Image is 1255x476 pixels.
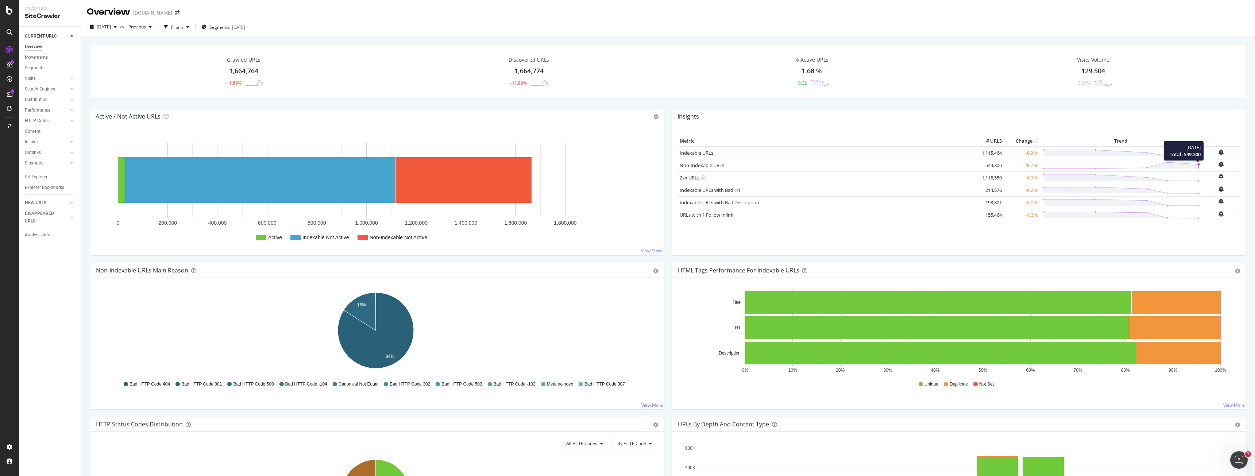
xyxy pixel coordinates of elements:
[232,24,245,30] div: [DATE]
[680,187,741,193] a: Indexable URLs with Bad H1
[802,66,822,76] div: 1.68 %
[1223,402,1245,408] a: View More
[978,368,987,373] text: 50%
[974,136,1004,147] th: # URLS
[1215,368,1226,373] text: 100%
[680,162,724,169] a: Non-Indexable URLs
[208,220,227,226] text: 400,000
[554,220,576,226] text: 1,800,000
[125,24,146,30] span: Previous
[566,440,597,446] span: All HTTP Codes
[1004,196,1040,209] td: -0.0 %
[1076,80,1090,86] div: +3.28%
[175,10,179,15] div: arrow-right-arrow-left
[504,220,527,226] text: 1,600,000
[25,231,50,239] div: Analysis Info
[96,290,656,374] svg: A chart.
[680,212,733,218] a: URLs with 1 Follow Inlink
[25,64,76,72] a: Segments
[125,21,155,33] button: Previous
[25,54,76,61] a: Movements
[198,21,248,33] button: Segments[DATE]
[1219,186,1224,192] div: bell-plus
[370,235,427,240] text: Non-Indexable Not Active
[735,325,741,330] text: H1
[25,85,55,93] div: Search Engines
[25,117,50,125] div: HTTP Codes
[97,24,111,30] span: 2025 Sep. 18th
[25,107,68,114] a: Performance
[1230,451,1248,469] iframe: Intercom live chat
[1040,136,1202,147] th: Trend
[308,220,326,226] text: 800,000
[1219,174,1224,179] div: bell-plus
[678,290,1237,374] svg: A chart.
[1026,368,1035,373] text: 60%
[339,381,378,387] span: Canonical Not Equal
[25,128,40,135] div: Content
[1081,66,1105,76] div: 129,504
[680,150,713,156] a: Indexable URLs
[611,438,658,449] button: By HTTP Code
[25,138,68,146] a: Inlinks
[130,381,170,387] span: Bad HTTP Code 404
[25,75,68,82] a: Visits
[171,24,184,30] div: Filters
[979,381,994,387] span: Not Set
[1219,198,1224,204] div: bell-plus
[974,209,1004,221] td: 155,464
[25,210,68,225] a: DISAPPEARED URLS
[641,402,663,408] a: View More
[25,138,38,146] div: Inlinks
[653,268,658,274] div: gear
[1004,147,1040,159] td: -0.3 %
[258,220,277,226] text: 600,000
[117,220,120,226] text: 0
[25,32,57,40] div: CURRENT URLS
[96,421,183,428] div: HTTP Status Codes Distribution
[25,32,68,40] a: CURRENT URLS
[1169,368,1177,373] text: 90%
[1219,161,1224,167] div: bell-plus
[25,173,76,181] a: Url Explorer
[788,368,797,373] text: 10%
[677,112,699,121] h4: Insights
[653,114,659,119] i: Options
[719,351,741,356] text: Description
[25,43,42,51] div: Overview
[641,248,663,254] a: View More
[25,128,76,135] a: Content
[87,21,120,33] button: [DATE]
[680,199,759,206] a: Indexable URLs with Bad Description
[25,159,68,167] a: Sitemaps
[924,381,938,387] span: Unique
[1235,422,1240,427] div: gear
[1245,451,1251,457] span: 1
[133,9,172,16] div: [DOMAIN_NAME]
[509,56,549,63] div: Discovered URLs
[357,302,366,307] text: 16%
[87,6,130,18] div: Overview
[1219,149,1224,155] div: bell-plus
[227,56,260,63] div: Crawled URLs
[233,381,274,387] span: Bad HTTP Code 500
[1235,268,1240,274] div: gear
[25,54,48,61] div: Movements
[25,64,45,72] div: Segments
[1219,211,1224,217] div: bell-plus
[209,24,230,30] span: Segments
[742,368,749,373] text: 0%
[302,235,349,240] text: Indexable Not Active
[795,56,829,63] div: % Active URLs
[510,80,527,86] div: -11.89%
[653,422,658,427] div: gear
[733,300,741,305] text: Title
[1004,136,1040,147] th: Change
[25,199,46,207] div: NEW URLS
[96,267,188,274] div: Non-Indexable URLs Main Reason
[25,12,75,20] div: SiteCrawler
[25,199,68,207] a: NEW URLS
[1074,368,1082,373] text: 70%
